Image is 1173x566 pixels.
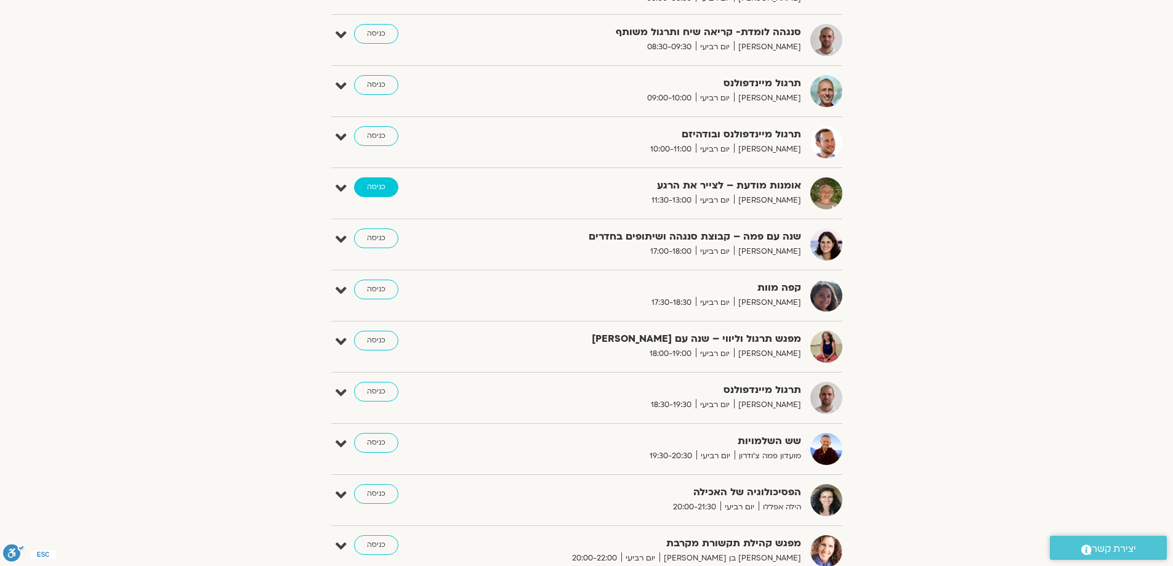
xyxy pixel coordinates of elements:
[1092,541,1136,557] span: יצירת קשר
[499,75,801,92] strong: תרגול מיינדפולנס
[696,194,734,207] span: יום רביעי
[645,347,696,360] span: 18:00-19:00
[354,535,398,555] a: כניסה
[354,228,398,248] a: כניסה
[499,228,801,245] strong: שנה עם פמה – קבוצת סנגהה ושיתופים בחדרים
[734,194,801,207] span: [PERSON_NAME]
[647,296,696,309] span: 17:30-18:30
[1050,536,1167,560] a: יצירת קשר
[354,24,398,44] a: כניסה
[696,347,734,360] span: יום רביעי
[354,280,398,299] a: כניסה
[499,331,801,347] strong: מפגש תרגול וליווי – שנה עם [PERSON_NAME]
[354,75,398,95] a: כניסה
[659,552,801,565] span: [PERSON_NAME] בן [PERSON_NAME]
[354,177,398,197] a: כניסה
[354,126,398,146] a: כניסה
[720,501,759,514] span: יום רביעי
[645,450,696,463] span: 19:30-20:30
[735,450,801,463] span: מועדון פמה צ'ודרון
[354,433,398,453] a: כניסה
[647,194,696,207] span: 11:30-13:00
[621,552,659,565] span: יום רביעי
[499,382,801,398] strong: תרגול מיינדפולנס
[354,331,398,350] a: כניסה
[646,143,696,156] span: 10:00-11:00
[734,41,801,54] span: [PERSON_NAME]
[643,41,696,54] span: 08:30-09:30
[696,41,734,54] span: יום רביעי
[696,92,734,105] span: יום רביעי
[354,382,398,402] a: כניסה
[696,296,734,309] span: יום רביעי
[734,347,801,360] span: [PERSON_NAME]
[499,484,801,501] strong: הפסיכולוגיה של האכילה
[499,24,801,41] strong: סנגהה לומדת- קריאה שיח ותרגול משותף
[734,296,801,309] span: [PERSON_NAME]
[354,484,398,504] a: כניסה
[696,245,734,258] span: יום רביעי
[696,450,735,463] span: יום רביעי
[669,501,720,514] span: 20:00-21:30
[647,398,696,411] span: 18:30-19:30
[568,552,621,565] span: 20:00-22:00
[734,245,801,258] span: [PERSON_NAME]
[499,433,801,450] strong: שש השלמויות
[499,177,801,194] strong: אומנות מודעת – לצייר את הרגע
[759,501,801,514] span: הילה אפללו
[696,143,734,156] span: יום רביעי
[734,398,801,411] span: [PERSON_NAME]
[499,535,801,552] strong: מפגש קהילת תקשורת מקרבת
[646,245,696,258] span: 17:00-18:00
[643,92,696,105] span: 09:00-10:00
[499,126,801,143] strong: תרגול מיינדפולנס ובודהיזם
[734,143,801,156] span: [PERSON_NAME]
[696,398,734,411] span: יום רביעי
[499,280,801,296] strong: קפה מוות
[734,92,801,105] span: [PERSON_NAME]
